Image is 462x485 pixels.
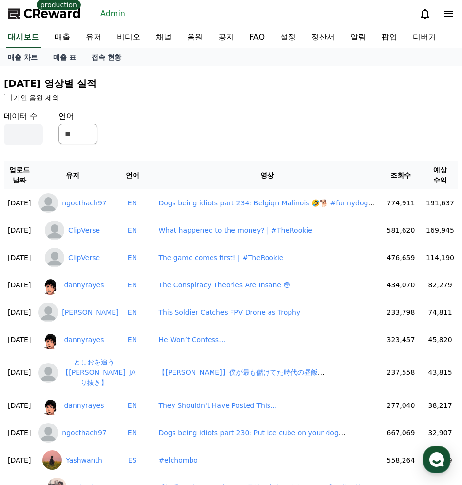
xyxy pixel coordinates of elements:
img: ClipVerse [45,221,64,240]
th: 예상 수익 [422,161,458,189]
td: 169,945 [422,217,458,244]
span: dannyrayes [64,401,104,411]
a: 접속 현황 [84,48,129,66]
td: 323,457 [380,326,422,353]
td: [DATE] [4,271,35,299]
td: 82,279 [422,271,458,299]
td: 581,620 [380,217,422,244]
span: dannyrayes [64,280,104,290]
button: EN [128,307,137,318]
th: 조회수 [380,161,422,189]
th: 영상 [154,161,379,189]
a: Yashwanth Yashwanth [42,450,102,470]
a: 대화 [64,309,126,334]
a: 비디오 [109,27,148,48]
th: 언어 [110,161,155,189]
button: EN [128,401,137,411]
td: [DATE] [4,419,35,446]
a: 디버거 [405,27,444,48]
td: [DATE] [4,189,35,217]
td: 74,811 [422,299,458,326]
img: dannyrayes [40,396,60,415]
img: ClipVerse [45,248,64,267]
a: He Won’t Confess… [158,336,226,344]
td: 32,907 [422,419,458,446]
th: 업로드 날짜 [4,161,35,189]
a: #elchombo [158,456,197,464]
a: としおを追う【岡田斗司夫切り抜き】 としおを追う【[PERSON_NAME]り抜き】 [38,357,106,388]
img: dannyrayes [40,330,60,349]
a: 정산서 [304,27,343,48]
a: dannyrayes dannyrayes [40,330,104,349]
a: Zafar Ali [PERSON_NAME] [38,303,106,322]
a: They Shouldn't Have Posted This... [158,402,277,409]
td: 43,815 [422,353,458,392]
button: EN [128,253,137,263]
span: ngocthach97 [62,428,106,438]
td: 774,911 [380,189,422,217]
td: [DATE] [4,446,35,474]
a: 설정 [126,309,187,334]
td: 38,217 [422,392,458,419]
td: 45,820 [422,326,458,353]
a: Admin [96,6,129,21]
span: 설정 [151,324,162,332]
td: 434,070 [380,271,422,299]
td: 114,190 [422,244,458,271]
td: [DATE] [4,244,35,271]
img: としおを追う【岡田斗司夫切り抜き】 [38,363,58,383]
img: dannyrayes [40,275,60,295]
td: 476,659 [380,244,422,271]
td: 237,558 [380,353,422,392]
label: 개인 음원 제외 [14,93,59,102]
td: [DATE] [4,217,35,244]
th: 유저 [35,161,110,189]
a: The Conspiracy Theories Are Insane 😳 [158,281,290,289]
button: EN [128,225,137,236]
button: EN [128,428,137,438]
a: 매출 [47,27,78,48]
td: 233,798 [380,299,422,326]
a: CReward [8,6,81,21]
span: としおを追う【[PERSON_NAME]り抜き】 [62,357,125,388]
td: [DATE] [4,392,35,419]
a: This Soldier Catches FPV Drone as Trophy [158,308,300,316]
button: ES [128,455,137,465]
span: CReward [23,6,81,21]
img: Zafar Ali [38,303,58,322]
a: The game comes first! | #TheRookie [158,254,283,262]
button: EN [128,198,137,208]
a: ClipVerse ClipVerse [45,221,100,240]
td: 277,040 [380,392,422,419]
td: [DATE] [4,326,35,353]
span: ClipVerse [68,253,100,263]
a: ngocthach97 ngocthach97 [38,423,106,443]
a: 설정 [272,27,304,48]
button: EN [128,280,137,290]
div: 언어 [58,110,97,145]
button: EN [128,335,137,345]
a: 대시보드 [6,27,41,48]
td: 28,699 [422,446,458,474]
img: Yashwanth [42,450,62,470]
a: 채널 [148,27,179,48]
span: ngocthach97 [62,198,106,208]
a: 음원 [179,27,211,48]
span: [PERSON_NAME] [62,307,118,318]
a: FAQ [242,27,272,48]
td: [DATE] [4,299,35,326]
a: 알림 [343,27,374,48]
td: 191,637 [422,189,458,217]
a: dannyrayes dannyrayes [40,275,104,295]
span: 홈 [31,324,37,332]
a: 유저 [78,27,109,48]
td: [DATE] [4,353,35,392]
a: 매출 표 [45,48,84,66]
span: dannyrayes [64,335,104,345]
a: 팝업 [374,27,405,48]
a: What happened to the money? | #TheRookie [158,226,312,234]
a: ClipVerse ClipVerse [45,248,100,267]
a: 홈 [3,309,64,334]
span: 대화 [89,324,101,332]
td: 667,069 [380,419,422,446]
